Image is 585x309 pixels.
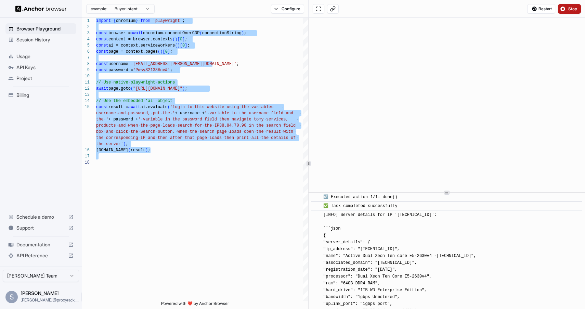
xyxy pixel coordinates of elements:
[16,64,74,71] span: API Keys
[82,147,90,153] div: 16
[236,62,239,66] span: ;
[82,18,90,24] div: 1
[5,34,76,45] div: Session History
[141,18,151,23] span: from
[5,90,76,101] div: Billing
[96,68,108,73] span: const
[21,297,79,302] span: sam@proxyrack.com
[187,43,190,48] span: ;
[96,80,175,85] span: // Use native playwright actions
[96,123,219,128] span: products and when the page loads search for the IP
[244,31,246,36] span: ;
[82,86,90,92] div: 12
[527,4,555,14] button: Restart
[175,111,204,116] span: + username +
[133,68,170,73] span: 'PwsyS2138#nv&'
[199,31,202,36] span: (
[16,241,65,248] span: Documentation
[96,18,111,23] span: import
[16,92,74,99] span: Billing
[315,194,318,201] span: ​
[259,117,288,122] span: my services,
[16,36,74,43] span: Session History
[153,18,182,23] span: 'playwright'
[160,49,162,54] span: )
[161,301,229,309] span: Powered with ❤️ by Anchor Browser
[96,117,108,122] span: the '
[182,18,185,23] span: ;
[82,24,90,30] div: 2
[108,31,131,36] span: browser =
[82,49,90,55] div: 6
[538,6,552,12] span: Restart
[168,49,170,54] span: ]
[5,211,76,222] div: Schedule a demo
[271,4,304,14] button: Configure
[202,31,242,36] span: connectionString
[82,79,90,86] div: 11
[5,51,76,62] div: Usage
[313,4,324,14] button: Open in full screen
[558,4,581,14] button: Stop
[96,111,175,116] span: username and password, put the '
[96,49,108,54] span: const
[123,142,126,146] span: )
[96,142,123,146] span: the server'
[323,195,398,199] span: ☑️ Executed action 1/1: done()
[568,6,578,12] span: Stop
[182,86,185,91] span: )
[182,37,185,42] span: ]
[170,68,172,73] span: ;
[108,105,128,110] span: result =
[219,123,296,128] span: 38.84.70.90 in the search field
[16,224,65,231] span: Support
[133,86,182,91] span: "[URL][DOMAIN_NAME]"
[96,31,108,36] span: const
[138,117,259,122] span: ' variable in the password field then navigate to
[242,31,244,36] span: )
[82,153,90,159] div: 17
[135,18,138,23] span: }
[170,49,172,54] span: ;
[178,37,180,42] span: [
[82,30,90,36] div: 3
[82,92,90,98] div: 13
[148,148,150,153] span: ;
[5,73,76,84] div: Project
[96,62,108,66] span: const
[116,18,136,23] span: chromium
[16,252,65,259] span: API Reference
[108,49,158,54] span: page = context.pages
[96,148,128,153] span: [DOMAIN_NAME]
[5,250,76,261] div: API Reference
[5,239,76,250] div: Documentation
[96,43,108,48] span: const
[168,105,170,110] span: (
[141,105,168,110] span: ai.evaluate
[96,37,108,42] span: const
[180,37,182,42] span: 0
[128,148,131,153] span: (
[126,142,128,146] span: ;
[165,49,168,54] span: 0
[113,18,116,23] span: {
[323,204,398,208] span: ✅ Task completed successfully
[82,98,90,104] div: 14
[180,43,182,48] span: [
[182,43,185,48] span: 0
[96,105,108,110] span: const
[133,62,236,66] span: [EMAIL_ADDRESS][PERSON_NAME][DOMAIN_NAME]'
[145,148,148,153] span: )
[82,61,90,67] div: 8
[5,62,76,73] div: API Keys
[82,36,90,42] div: 4
[82,67,90,73] div: 9
[96,86,108,91] span: await
[5,291,18,303] div: S
[327,4,339,14] button: Copy live view URL
[128,105,141,110] span: await
[82,42,90,49] div: 5
[108,86,131,91] span: page.goto
[170,105,273,110] span: 'login to this website using the variables
[16,75,74,82] span: Project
